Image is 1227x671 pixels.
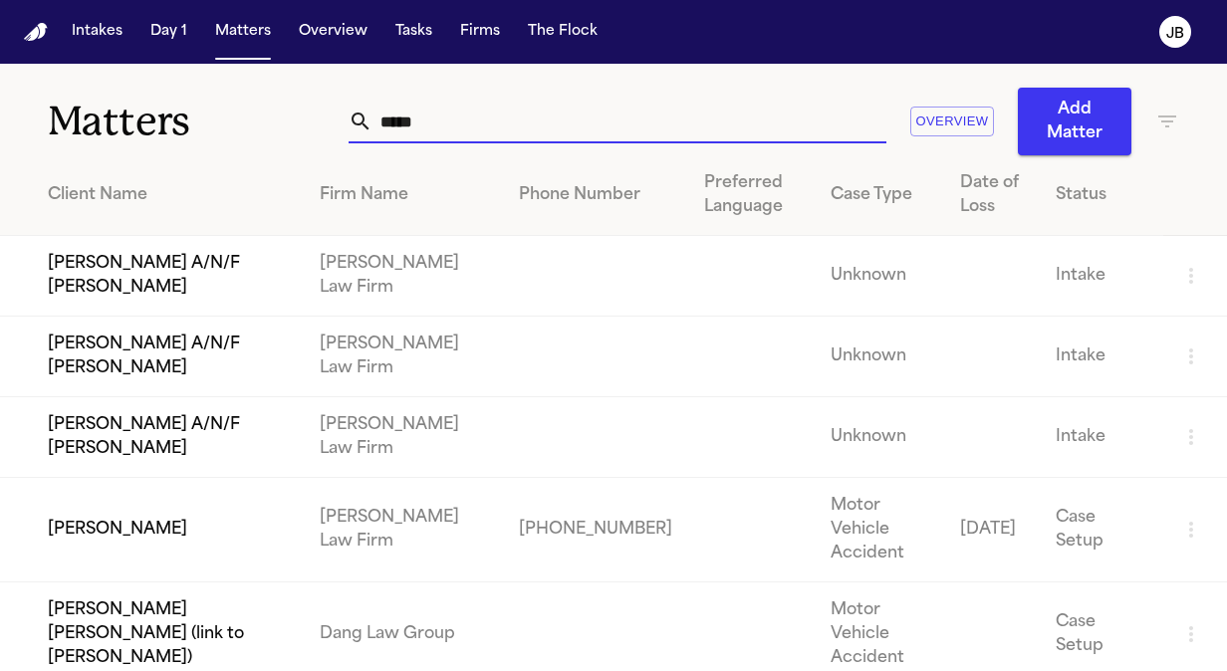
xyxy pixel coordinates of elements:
td: [DATE] [944,478,1040,582]
button: The Flock [520,14,606,50]
button: Overview [910,107,994,137]
h1: Matters [48,97,349,146]
button: Tasks [387,14,440,50]
div: Status [1056,183,1147,207]
button: Intakes [64,14,130,50]
td: Case Setup [1040,478,1163,582]
div: Date of Loss [960,171,1024,219]
div: Preferred Language [704,171,799,219]
td: [PHONE_NUMBER] [503,478,688,582]
button: Day 1 [142,14,195,50]
button: Add Matter [1018,88,1131,155]
td: Motor Vehicle Accident [815,478,944,582]
div: Phone Number [519,183,672,207]
td: Unknown [815,317,944,397]
td: Intake [1040,317,1163,397]
td: [PERSON_NAME] Law Firm [304,397,503,478]
div: Case Type [831,183,928,207]
div: Firm Name [320,183,487,207]
td: Unknown [815,236,944,317]
td: [PERSON_NAME] Law Firm [304,236,503,317]
td: Intake [1040,397,1163,478]
td: Intake [1040,236,1163,317]
button: Matters [207,14,279,50]
td: Unknown [815,397,944,478]
a: Home [24,23,48,42]
td: [PERSON_NAME] Law Firm [304,317,503,397]
button: Firms [452,14,508,50]
img: Finch Logo [24,23,48,42]
button: Overview [291,14,375,50]
div: Client Name [48,183,288,207]
td: [PERSON_NAME] Law Firm [304,478,503,582]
